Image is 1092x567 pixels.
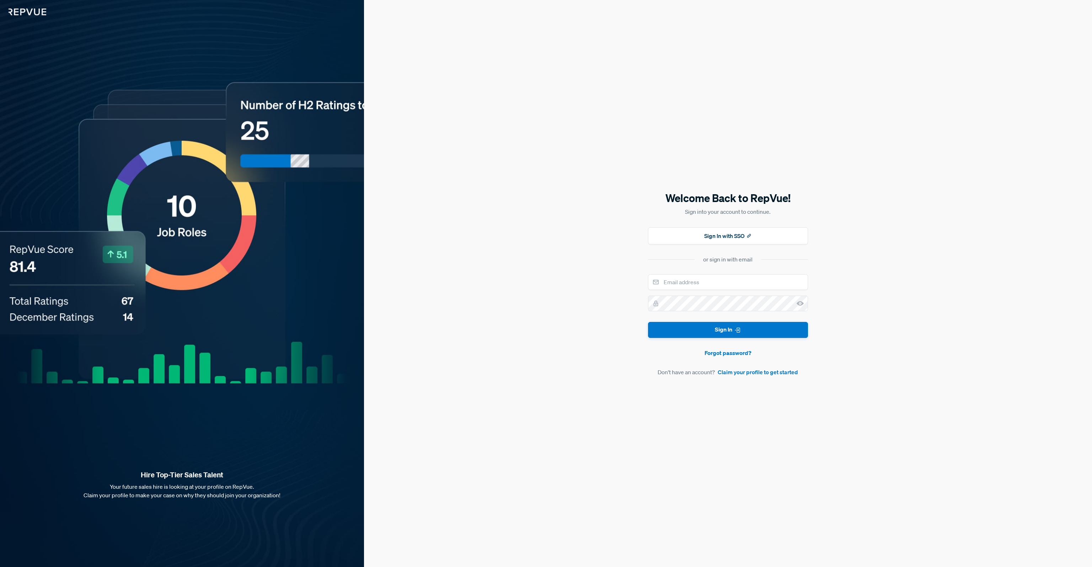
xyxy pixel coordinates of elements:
a: Claim your profile to get started [718,368,798,376]
button: Sign In with SSO [648,227,808,244]
div: or sign in with email [703,255,753,264]
article: Don't have an account? [648,368,808,376]
a: Forgot password? [648,349,808,357]
p: Sign into your account to continue. [648,207,808,216]
h5: Welcome Back to RepVue! [648,191,808,206]
button: Sign In [648,322,808,338]
strong: Hire Top-Tier Sales Talent [11,470,353,479]
p: Your future sales hire is looking at your profile on RepVue. Claim your profile to make your case... [11,482,353,499]
input: Email address [648,274,808,290]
